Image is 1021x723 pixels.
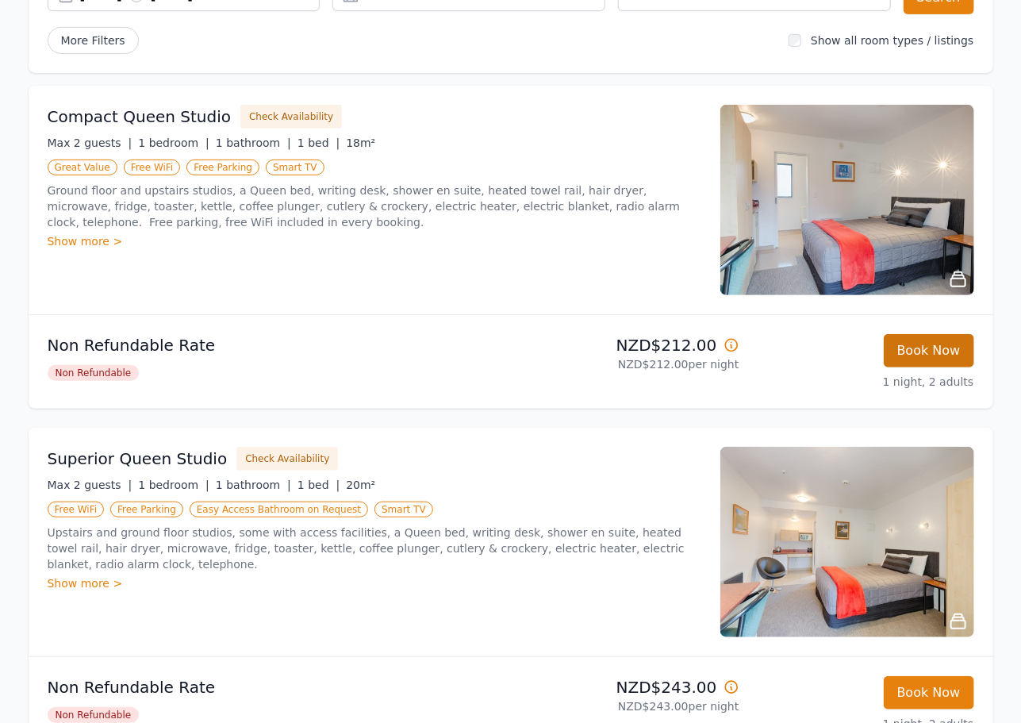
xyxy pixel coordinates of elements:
span: 1 bedroom | [138,479,209,491]
label: Show all room types / listings [811,34,973,47]
span: Max 2 guests | [48,137,132,149]
p: 1 night, 2 adults [752,374,974,390]
p: NZD$243.00 [517,676,739,698]
span: Smart TV [374,502,433,517]
h3: Superior Queen Studio [48,448,228,470]
span: 1 bathroom | [216,479,291,491]
span: 1 bed | [297,479,340,491]
span: 18m² [346,137,375,149]
div: Show more > [48,233,701,249]
button: Book Now [884,676,974,710]
span: Non Refundable [48,707,140,723]
p: NZD$212.00 [517,334,739,356]
p: Ground floor and upstairs studios, a Queen bed, writing desk, shower en suite, heated towel rail,... [48,183,701,230]
h3: Compact Queen Studio [48,106,232,128]
span: 1 bathroom | [216,137,291,149]
span: Free WiFi [48,502,105,517]
div: Show more > [48,575,701,591]
span: Non Refundable [48,365,140,381]
span: 20m² [346,479,375,491]
span: Smart TV [266,160,324,175]
button: Check Availability [236,447,338,471]
button: Check Availability [240,105,342,129]
span: 1 bed | [297,137,340,149]
button: Book Now [884,334,974,367]
span: More Filters [48,27,139,54]
span: Max 2 guests | [48,479,132,491]
span: 1 bedroom | [138,137,209,149]
p: Upstairs and ground floor studios, some with access facilities, a Queen bed, writing desk, shower... [48,525,701,572]
span: Free Parking [186,160,259,175]
p: Non Refundable Rate [48,676,505,698]
span: Great Value [48,160,117,175]
span: Free Parking [110,502,183,517]
span: Easy Access Bathroom on Request [190,502,368,517]
p: NZD$243.00 per night [517,698,739,714]
p: Non Refundable Rate [48,334,505,356]
p: NZD$212.00 per night [517,356,739,372]
span: Free WiFi [124,160,181,175]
